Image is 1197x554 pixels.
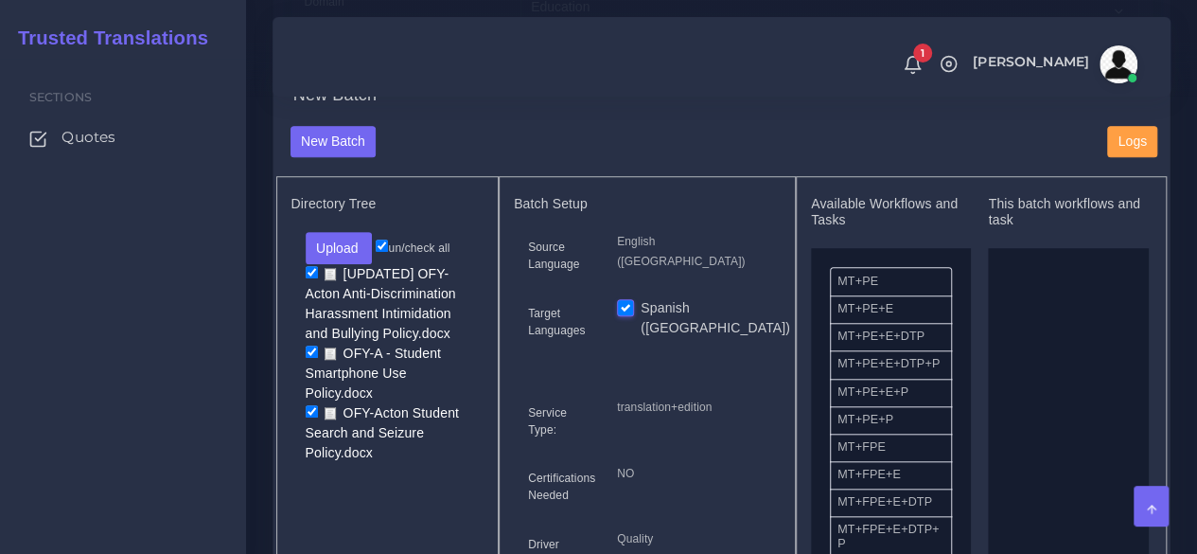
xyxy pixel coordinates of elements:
[973,55,1089,68] span: [PERSON_NAME]
[617,529,766,549] p: Quality
[1118,134,1147,149] span: Logs
[528,536,559,553] label: Driver
[306,403,460,461] a: OFY-Acton Student Search and Seizure Policy.docx
[290,126,377,158] button: New Batch
[963,45,1144,83] a: [PERSON_NAME]avatar
[1107,126,1157,158] button: Logs
[290,133,377,148] a: New Batch
[830,323,952,351] li: MT+PE+E+DTP
[306,232,373,264] button: Upload
[617,232,766,272] p: English ([GEOGRAPHIC_DATA])
[830,267,952,296] li: MT+PE
[528,404,589,438] label: Service Type:
[29,90,92,104] span: Sections
[1100,45,1137,83] img: avatar
[528,470,595,504] label: Certifications Needed
[528,305,589,339] label: Target Languages
[617,398,766,418] p: translation+edition
[617,464,766,484] p: NO
[376,240,388,252] input: un/check all
[830,406,952,435] li: MT+PE+P
[306,264,457,342] a: [UPDATED] OFY-Acton Anti-Discrimination Harassment Intimidation and Bullying Policy.docx
[5,23,208,54] a: Trusted Translations
[830,489,952,517] li: MT+FPE+E+DTP
[830,461,952,490] li: MT+FPE+E
[830,379,952,407] li: MT+PE+E+P
[988,196,1148,228] h5: This batch workflows and task
[62,127,115,148] span: Quotes
[14,117,232,157] a: Quotes
[830,350,952,379] li: MT+PE+E+DTP+P
[913,44,932,63] span: 1
[376,240,449,257] label: un/check all
[811,196,971,228] h5: Available Workflows and Tasks
[306,344,442,402] a: OFY-A - Student Smartphone Use Policy.docx
[528,239,589,273] label: Source Language
[830,434,952,462] li: MT+FPE
[514,196,781,212] h5: Batch Setup
[641,298,790,338] label: Spanish ([GEOGRAPHIC_DATA])
[291,196,484,212] h5: Directory Tree
[896,54,929,75] a: 1
[830,295,952,324] li: MT+PE+E
[5,27,208,49] h2: Trusted Translations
